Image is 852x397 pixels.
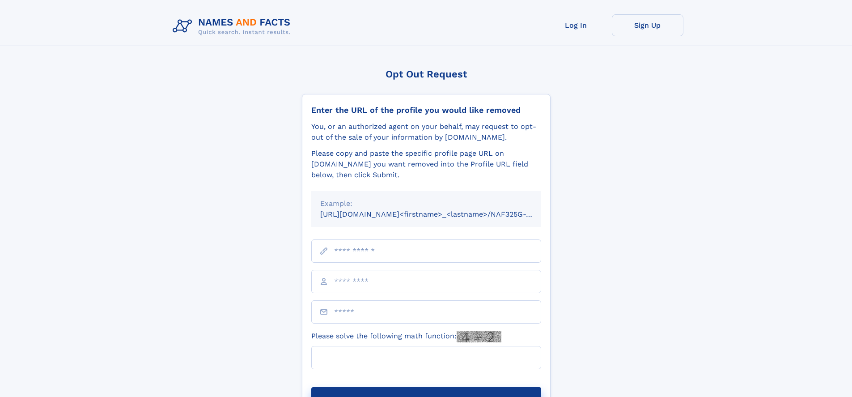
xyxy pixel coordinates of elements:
[311,121,541,143] div: You, or an authorized agent on your behalf, may request to opt-out of the sale of your informatio...
[302,68,551,80] div: Opt Out Request
[311,105,541,115] div: Enter the URL of the profile you would like removed
[540,14,612,36] a: Log In
[612,14,683,36] a: Sign Up
[311,331,501,342] label: Please solve the following math function:
[320,210,558,218] small: [URL][DOMAIN_NAME]<firstname>_<lastname>/NAF325G-xxxxxxxx
[311,148,541,180] div: Please copy and paste the specific profile page URL on [DOMAIN_NAME] you want removed into the Pr...
[320,198,532,209] div: Example:
[169,14,298,38] img: Logo Names and Facts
